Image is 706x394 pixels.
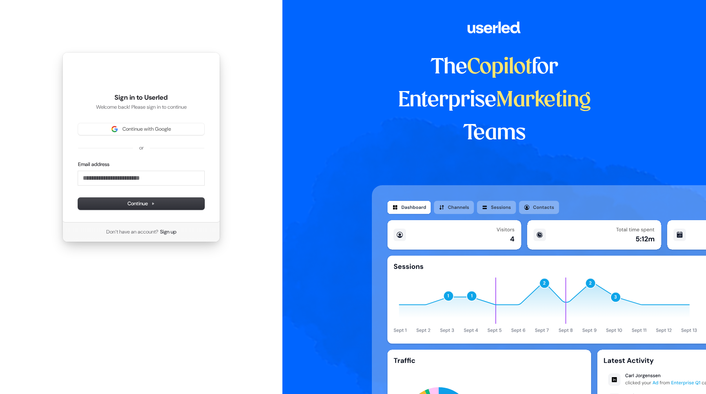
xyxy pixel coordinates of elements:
[372,51,617,150] h1: The for Enterprise Teams
[122,126,171,133] span: Continue with Google
[467,57,532,78] span: Copilot
[78,123,204,135] button: Sign in with GoogleContinue with Google
[78,198,204,210] button: Continue
[78,93,204,102] h1: Sign in to Userled
[127,200,155,207] span: Continue
[78,104,204,111] p: Welcome back! Please sign in to continue
[111,126,118,132] img: Sign in with Google
[496,90,591,111] span: Marketing
[106,228,158,235] span: Don’t have an account?
[160,228,176,235] a: Sign up
[139,144,144,151] p: or
[78,161,109,168] label: Email address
